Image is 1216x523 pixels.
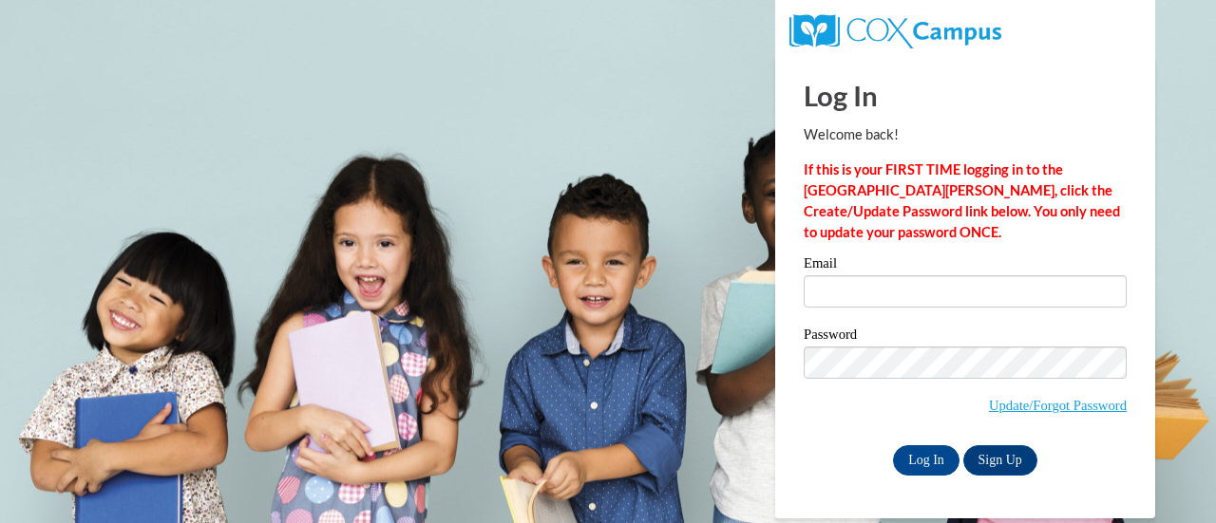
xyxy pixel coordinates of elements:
a: Update/Forgot Password [989,398,1127,413]
label: Password [804,327,1127,346]
h1: Log In [804,76,1127,115]
input: Log In [893,445,959,476]
a: COX Campus [789,22,1001,38]
p: Welcome back! [804,124,1127,145]
strong: If this is your FIRST TIME logging in to the [GEOGRAPHIC_DATA][PERSON_NAME], click the Create/Upd... [804,161,1120,240]
label: Email [804,256,1127,275]
img: COX Campus [789,14,1001,48]
a: Sign Up [963,445,1037,476]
